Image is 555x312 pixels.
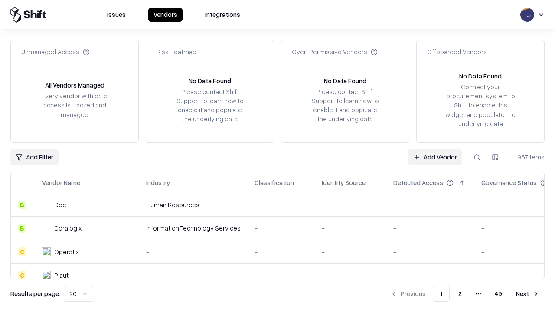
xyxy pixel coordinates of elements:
div: - [255,224,308,233]
div: All Vendors Managed [45,81,104,90]
div: - [146,271,241,280]
img: Deel [42,201,51,209]
div: Coralogix [54,224,82,233]
a: Add Vendor [408,149,462,165]
div: - [393,271,467,280]
div: Every vendor with data access is tracked and managed [39,91,111,119]
div: - [255,247,308,257]
div: Governance Status [481,178,537,187]
button: 49 [488,286,509,302]
div: No Data Found [189,76,231,85]
div: - [322,224,379,233]
div: Offboarded Vendors [427,47,487,56]
div: Classification [255,178,294,187]
div: Unmanaged Access [21,47,90,56]
div: Deel [54,200,68,209]
nav: pagination [385,286,545,302]
div: Over-Permissive Vendors [292,47,378,56]
div: - [393,224,467,233]
img: Coralogix [42,224,51,233]
div: - [322,271,379,280]
button: 2 [451,286,469,302]
img: Plauti [42,271,51,279]
div: No Data Found [324,76,366,85]
div: - [255,200,308,209]
div: - [255,271,308,280]
div: Industry [146,178,170,187]
div: Please contact Shift Support to learn how to enable it and populate the underlying data [309,87,381,124]
div: 967 items [510,153,545,162]
div: - [146,247,241,257]
div: Connect your procurement system to Shift to enable this widget and populate the underlying data [444,82,516,128]
div: B [18,224,26,233]
div: Detected Access [393,178,443,187]
div: - [393,200,467,209]
div: - [322,247,379,257]
div: C [18,247,26,256]
div: Identity Source [322,178,366,187]
div: - [393,247,467,257]
button: Next [511,286,545,302]
div: Plauti [54,271,70,280]
button: Vendors [148,8,183,22]
div: C [18,271,26,279]
button: Integrations [200,8,245,22]
button: 1 [433,286,450,302]
div: - [322,200,379,209]
div: Information Technology Services [146,224,241,233]
div: No Data Found [459,71,502,81]
div: Operatix [54,247,79,257]
div: Vendor Name [42,178,80,187]
div: Risk Heatmap [157,47,196,56]
p: Results per page: [10,289,60,298]
img: Operatix [42,247,51,256]
div: B [18,201,26,209]
div: Human Resources [146,200,241,209]
button: Add Filter [10,149,59,165]
div: Please contact Shift Support to learn how to enable it and populate the underlying data [174,87,246,124]
button: Issues [102,8,131,22]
